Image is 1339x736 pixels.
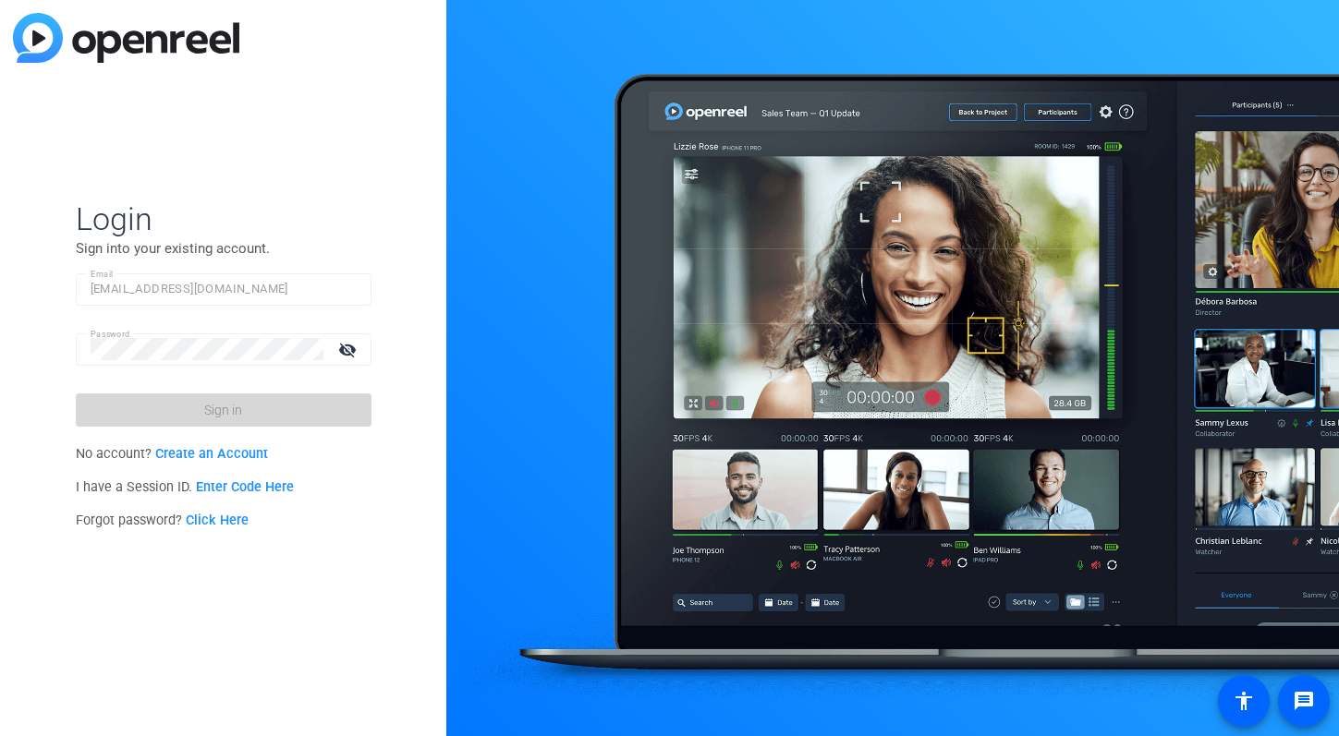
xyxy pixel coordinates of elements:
[76,513,250,528] span: Forgot password?
[76,479,295,495] span: I have a Session ID.
[13,13,239,63] img: blue-gradient.svg
[1233,690,1255,712] mat-icon: accessibility
[196,479,294,495] a: Enter Code Here
[91,278,357,300] input: Enter Email Address
[327,336,371,363] mat-icon: visibility_off
[186,513,249,528] a: Click Here
[76,199,371,238] span: Login
[155,446,268,462] a: Create an Account
[1293,690,1315,712] mat-icon: message
[91,329,130,339] mat-label: Password
[91,269,114,279] mat-label: Email
[76,446,269,462] span: No account?
[76,238,371,259] p: Sign into your existing account.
